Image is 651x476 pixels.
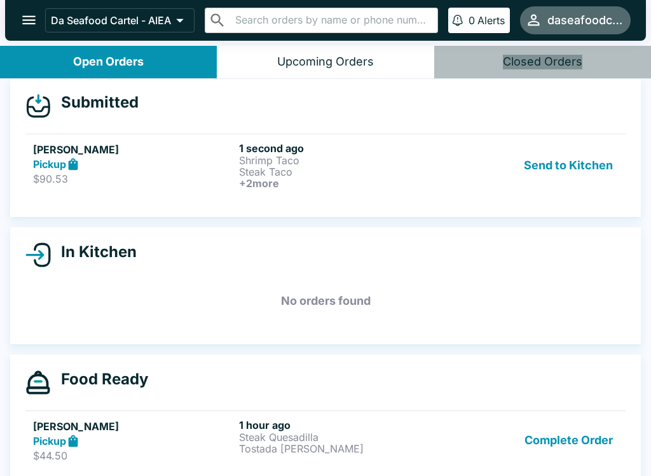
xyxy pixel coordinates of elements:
[239,166,440,178] p: Steak Taco
[51,14,171,27] p: Da Seafood Cartel - AIEA
[51,93,139,112] h4: Submitted
[239,155,440,166] p: Shrimp Taco
[239,419,440,431] h6: 1 hour ago
[33,172,234,185] p: $90.53
[25,410,626,470] a: [PERSON_NAME]Pickup$44.501 hour agoSteak QuesadillaTostada [PERSON_NAME]Complete Order
[33,419,234,434] h5: [PERSON_NAME]
[469,14,475,27] p: 0
[547,13,626,28] div: daseafoodcartel
[503,55,582,69] div: Closed Orders
[51,242,137,262] h4: In Kitchen
[25,278,626,324] h5: No orders found
[33,435,66,447] strong: Pickup
[239,431,440,443] p: Steak Quesadilla
[13,4,45,36] button: open drawer
[277,55,374,69] div: Upcoming Orders
[51,370,148,389] h4: Food Ready
[45,8,195,32] button: Da Seafood Cartel - AIEA
[239,443,440,454] p: Tostada [PERSON_NAME]
[25,134,626,197] a: [PERSON_NAME]Pickup$90.531 second agoShrimp TacoSteak Taco+2moreSend to Kitchen
[33,142,234,157] h5: [PERSON_NAME]
[519,142,618,189] button: Send to Kitchen
[73,55,144,69] div: Open Orders
[239,142,440,155] h6: 1 second ago
[239,178,440,189] h6: + 2 more
[519,419,618,463] button: Complete Order
[33,158,66,171] strong: Pickup
[477,14,505,27] p: Alerts
[520,6,631,34] button: daseafoodcartel
[231,11,432,29] input: Search orders by name or phone number
[33,449,234,462] p: $44.50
